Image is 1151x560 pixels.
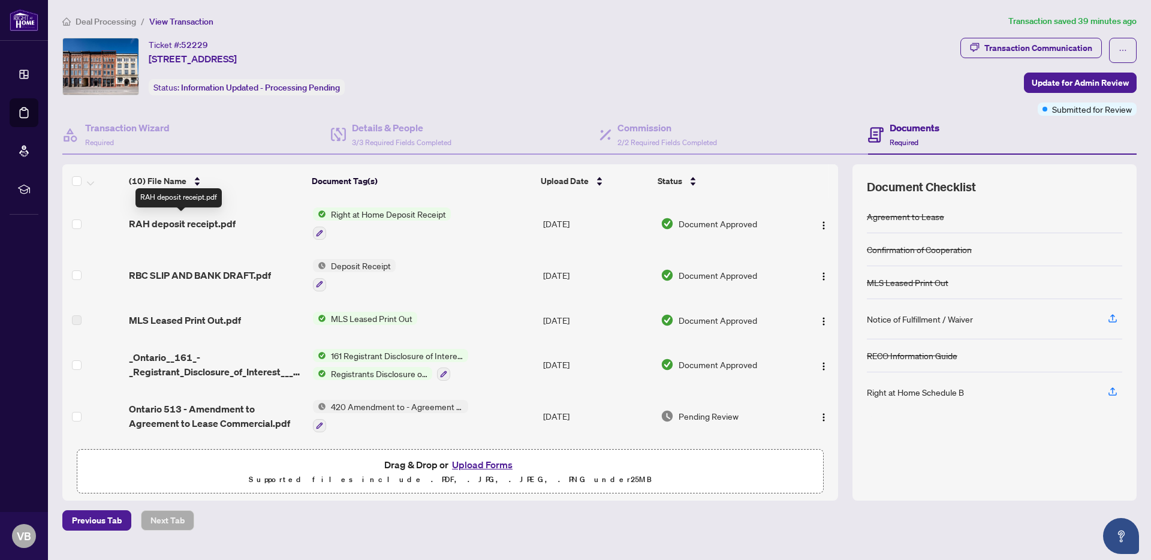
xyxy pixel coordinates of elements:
[1052,103,1132,116] span: Submitted for Review
[313,349,468,381] button: Status Icon161 Registrant Disclosure of Interest - Disposition ofPropertyStatus IconRegistrants D...
[181,82,340,93] span: Information Updated - Processing Pending
[867,179,976,195] span: Document Checklist
[62,510,131,531] button: Previous Tab
[352,138,451,147] span: 3/3 Required Fields Completed
[326,207,451,221] span: Right at Home Deposit Receipt
[679,314,757,327] span: Document Approved
[538,339,655,391] td: [DATE]
[867,349,957,362] div: RECO Information Guide
[326,349,468,362] span: 161 Registrant Disclosure of Interest - Disposition ofProperty
[384,457,516,472] span: Drag & Drop or
[1103,518,1139,554] button: Open asap
[541,174,589,188] span: Upload Date
[819,413,828,422] img: Logo
[149,79,345,95] div: Status:
[867,276,948,289] div: MLS Leased Print Out
[819,272,828,281] img: Logo
[867,243,972,256] div: Confirmation of Cooperation
[1008,14,1137,28] article: Transaction saved 39 minutes ago
[536,164,653,198] th: Upload Date
[135,188,222,207] div: RAH deposit receipt.pdf
[661,410,674,423] img: Document Status
[819,362,828,371] img: Logo
[352,121,451,135] h4: Details & People
[129,313,241,327] span: MLS Leased Print Out.pdf
[814,355,833,374] button: Logo
[679,217,757,230] span: Document Approved
[661,269,674,282] img: Document Status
[313,207,326,221] img: Status Icon
[326,312,417,325] span: MLS Leased Print Out
[867,386,964,399] div: Right at Home Schedule B
[1024,73,1137,93] button: Update for Admin Review
[313,312,326,325] img: Status Icon
[141,510,194,531] button: Next Tab
[313,400,326,413] img: Status Icon
[1119,46,1127,55] span: ellipsis
[313,312,417,325] button: Status IconMLS Leased Print Out
[679,410,739,423] span: Pending Review
[538,198,655,249] td: [DATE]
[129,402,303,430] span: Ontario 513 - Amendment to Agreement to Lease Commercial.pdf
[867,210,944,223] div: Agreement to Lease
[661,358,674,371] img: Document Status
[819,221,828,230] img: Logo
[653,164,794,198] th: Status
[326,259,396,272] span: Deposit Receipt
[85,138,114,147] span: Required
[10,9,38,31] img: logo
[62,17,71,26] span: home
[538,301,655,339] td: [DATE]
[77,450,823,494] span: Drag & Drop orUpload FormsSupported files include .PDF, .JPG, .JPEG, .PNG under25MB
[313,207,451,240] button: Status IconRight at Home Deposit Receipt
[658,174,682,188] span: Status
[313,400,468,432] button: Status Icon420 Amendment to - Agreement to Lease - Residential
[76,16,136,27] span: Deal Processing
[141,14,144,28] li: /
[149,38,208,52] div: Ticket #:
[129,216,236,231] span: RAH deposit receipt.pdf
[617,121,717,135] h4: Commission
[129,350,303,379] span: _Ontario__161_-_Registrant_Disclosure_of_Interest___Disposition_of_Property_2 EXECUTED.pdf
[85,472,816,487] p: Supported files include .PDF, .JPG, .JPEG, .PNG under 25 MB
[1032,73,1129,92] span: Update for Admin Review
[617,138,717,147] span: 2/2 Required Fields Completed
[17,528,31,544] span: VB
[679,358,757,371] span: Document Approved
[814,311,833,330] button: Logo
[313,349,326,362] img: Status Icon
[661,217,674,230] img: Document Status
[538,390,655,442] td: [DATE]
[890,138,918,147] span: Required
[313,259,326,272] img: Status Icon
[814,266,833,285] button: Logo
[960,38,1102,58] button: Transaction Communication
[181,40,208,50] span: 52229
[313,367,326,380] img: Status Icon
[984,38,1092,58] div: Transaction Communication
[661,314,674,327] img: Document Status
[63,38,138,95] img: IMG-X12105896_1.jpg
[307,164,536,198] th: Document Tag(s)
[326,367,432,380] span: Registrants Disclosure of Interest
[867,312,973,326] div: Notice of Fulfillment / Waiver
[814,214,833,233] button: Logo
[448,457,516,472] button: Upload Forms
[129,174,186,188] span: (10) File Name
[326,400,468,413] span: 420 Amendment to - Agreement to Lease - Residential
[85,121,170,135] h4: Transaction Wizard
[129,268,271,282] span: RBC SLIP AND BANK DRAFT.pdf
[313,259,396,291] button: Status IconDeposit Receipt
[149,16,213,27] span: View Transaction
[814,407,833,426] button: Logo
[819,317,828,326] img: Logo
[890,121,939,135] h4: Documents
[679,269,757,282] span: Document Approved
[149,52,237,66] span: [STREET_ADDRESS]
[72,511,122,530] span: Previous Tab
[538,442,655,493] td: [DATE]
[124,164,308,198] th: (10) File Name
[538,249,655,301] td: [DATE]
